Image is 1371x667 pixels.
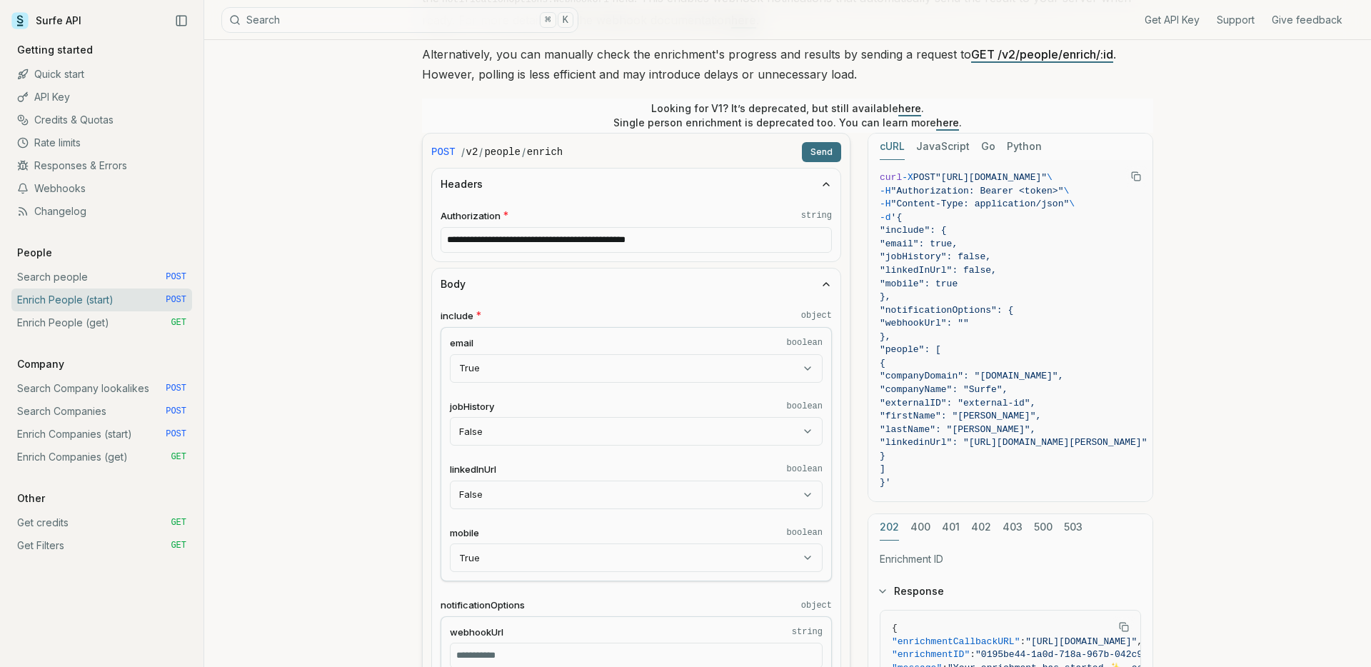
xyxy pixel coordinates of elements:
[981,134,995,160] button: Go
[11,200,192,223] a: Changelog
[450,626,503,639] span: webhookUrl
[1069,199,1075,209] span: \
[166,383,186,394] span: POST
[942,514,960,541] button: 401
[898,102,921,114] a: here
[880,199,891,209] span: -H
[1145,13,1200,27] a: Get API Key
[450,526,479,540] span: mobile
[484,145,520,159] code: people
[166,428,186,440] span: POST
[880,437,1147,448] span: "linkedinUrl": "[URL][DOMAIN_NAME][PERSON_NAME]"
[11,63,192,86] a: Quick start
[461,145,465,159] span: /
[880,291,891,302] span: },
[11,446,192,468] a: Enrich Companies (get) GET
[479,145,483,159] span: /
[880,477,891,488] span: }'
[11,43,99,57] p: Getting started
[171,517,186,528] span: GET
[880,384,1008,395] span: "companyName": "Surfe",
[166,271,186,283] span: POST
[11,154,192,177] a: Responses & Errors
[450,400,494,413] span: jobHistory
[558,12,573,28] kbd: K
[892,636,1020,647] span: "enrichmentCallbackURL"
[880,186,891,196] span: -H
[975,649,1187,660] span: "0195be44-1a0d-718a-967b-042c9d17ffd7"
[11,266,192,289] a: Search people POST
[892,623,898,633] span: {
[1003,514,1023,541] button: 403
[916,134,970,160] button: JavaScript
[787,463,823,475] code: boolean
[935,172,1047,183] span: "[URL][DOMAIN_NAME]"
[880,331,891,342] span: },
[11,377,192,400] a: Search Company lookalikes POST
[880,398,1035,408] span: "externalID": "external-id",
[936,116,959,129] a: here
[441,309,473,323] span: include
[221,7,578,33] button: Search⌘K
[880,371,1063,381] span: "companyDomain": "[DOMAIN_NAME]",
[971,514,991,541] button: 402
[11,10,81,31] a: Surfe API
[971,47,1113,61] a: GET /v2/people/enrich/:id
[787,527,823,538] code: boolean
[880,134,905,160] button: cURL
[880,305,1013,316] span: "notificationOptions": {
[1064,514,1083,541] button: 503
[1025,636,1137,647] span: "[URL][DOMAIN_NAME]"
[880,463,885,474] span: ]
[868,573,1152,610] button: Response
[1007,134,1042,160] button: Python
[880,552,1141,566] p: Enrichment ID
[1272,13,1342,27] a: Give feedback
[11,131,192,154] a: Rate limits
[801,310,832,321] code: object
[1113,616,1135,638] button: Copy Text
[11,289,192,311] a: Enrich People (start) POST
[166,406,186,417] span: POST
[450,463,496,476] span: linkedInUrl
[880,411,1041,421] span: "firstName": "[PERSON_NAME]",
[880,239,958,249] span: "email": true,
[441,209,501,223] span: Authorization
[166,294,186,306] span: POST
[11,423,192,446] a: Enrich Companies (start) POST
[880,251,991,262] span: "jobHistory": false,
[880,424,1035,435] span: "lastName": "[PERSON_NAME]",
[11,491,51,506] p: Other
[880,318,969,329] span: "webhookUrl": ""
[11,534,192,557] a: Get Filters GET
[11,109,192,131] a: Credits & Quotas
[910,514,930,541] button: 400
[802,142,841,162] button: Send
[1063,186,1069,196] span: \
[801,600,832,611] code: object
[171,317,186,329] span: GET
[891,186,1064,196] span: "Authorization: Bearer <token>"
[432,169,840,200] button: Headers
[431,145,456,159] span: POST
[11,86,192,109] a: API Key
[1217,13,1255,27] a: Support
[891,212,903,223] span: '{
[613,101,962,130] p: Looking for V1? It’s deprecated, but still available . Single person enrichment is deprecated too...
[787,337,823,348] code: boolean
[792,626,823,638] code: string
[880,172,902,183] span: curl
[1125,166,1147,187] button: Copy Text
[880,265,997,276] span: "linkedInUrl": false,
[1047,172,1053,183] span: \
[171,10,192,31] button: Collapse Sidebar
[880,225,947,236] span: "include": {
[902,172,913,183] span: -X
[422,44,1153,84] p: Alternatively, you can manually check the enrichment's progress and results by sending a request ...
[787,401,823,412] code: boolean
[880,451,885,461] span: }
[1020,636,1025,647] span: :
[801,210,832,221] code: string
[892,649,970,660] span: "enrichmentID"
[522,145,526,159] span: /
